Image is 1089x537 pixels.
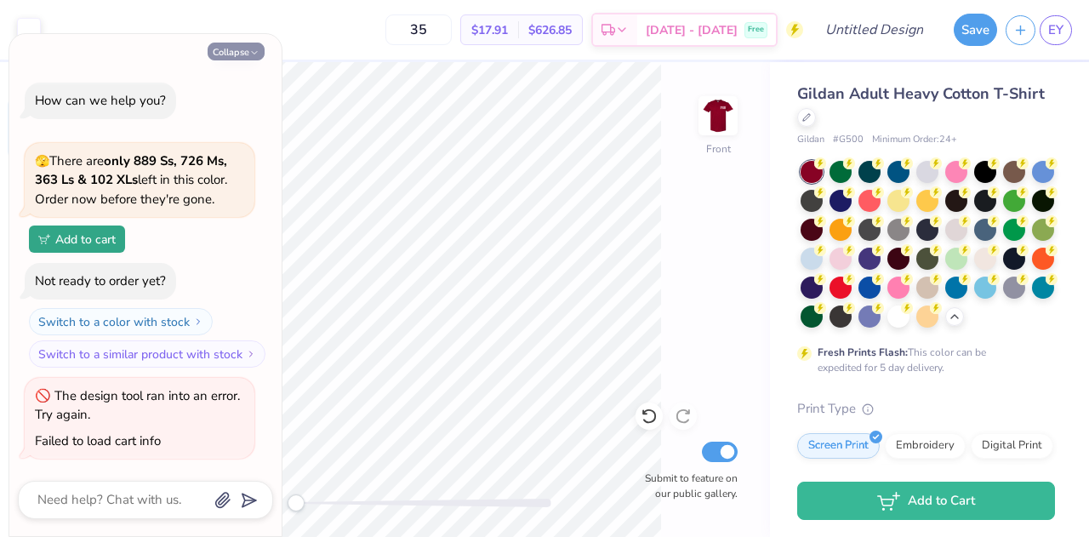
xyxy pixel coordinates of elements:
button: Add to Cart [797,482,1055,520]
span: 🫣 [35,153,49,169]
div: This color can be expedited for 5 day delivery. [818,345,1027,375]
img: Add to cart [38,234,50,244]
span: Gildan Adult Heavy Cotton T-Shirt [797,83,1045,104]
img: Switch to a color with stock [193,317,203,327]
button: Save [954,14,997,46]
button: Collapse [208,43,265,60]
span: EY [1048,20,1063,40]
div: Digital Print [971,433,1053,459]
div: Failed to load cart info [35,432,161,449]
div: Print Type [797,399,1055,419]
span: Gildan [797,133,824,147]
button: Switch to a similar product with stock [29,340,265,368]
a: EY [1040,15,1072,45]
span: $17.91 [471,21,508,39]
button: Switch to a color with stock [29,308,213,335]
input: Untitled Design [812,13,937,47]
span: Free [748,24,764,36]
span: Minimum Order: 24 + [872,133,957,147]
img: Switch to a similar product with stock [246,349,256,359]
label: Submit to feature on our public gallery. [636,471,738,501]
div: Accessibility label [288,494,305,511]
div: Not ready to order yet? [35,272,166,289]
strong: only 889 Ss, 726 Ms, 363 Ls & 102 XLs [35,152,227,189]
span: [DATE] - [DATE] [646,21,738,39]
button: Add to cart [29,226,125,253]
div: Screen Print [797,433,880,459]
input: – – [385,14,452,45]
span: $626.85 [528,21,572,39]
div: The design tool ran into an error. Try again. [35,387,240,424]
img: Front [701,99,735,133]
div: How can we help you? [35,92,166,109]
div: Embroidery [885,433,966,459]
span: # G500 [833,133,864,147]
div: Front [706,141,731,157]
strong: Fresh Prints Flash: [818,346,908,359]
span: There are left in this color. Order now before they're gone. [35,152,227,208]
